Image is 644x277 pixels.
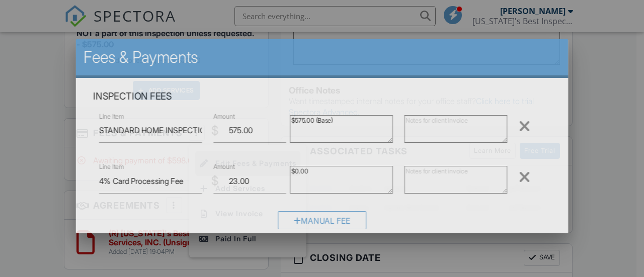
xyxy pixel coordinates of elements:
div: $ [211,122,218,139]
label: Line Item [99,112,124,121]
label: Amount [213,112,234,121]
a: Manual Fee [278,218,366,228]
h2: Fees & Payments [84,47,560,67]
label: Amount [213,163,234,172]
div: Manual Fee [278,211,366,229]
textarea: $0.00 [290,166,392,194]
label: Line Item [99,163,124,172]
div: $ [211,172,218,190]
textarea: $575.00 (Base) [290,115,392,143]
h4: Inspection Fees [93,90,551,103]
